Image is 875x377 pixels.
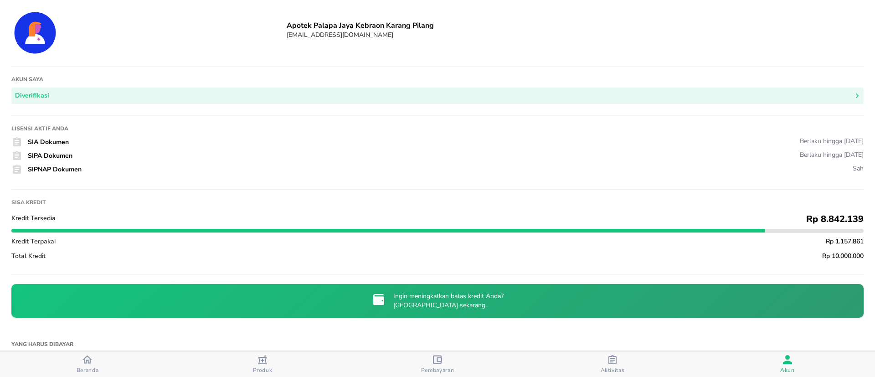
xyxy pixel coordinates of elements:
div: Berlaku hingga [DATE] [800,150,864,159]
span: Rp 8.842.139 [806,213,864,225]
button: Diverifikasi [11,88,864,104]
img: Account Details [11,9,59,57]
span: Rp 10.000.000 [822,252,864,260]
div: Sah [853,164,864,173]
span: Beranda [77,367,99,374]
span: Rp 1.157.861 [826,237,864,246]
span: Kredit Terpakai [11,237,56,246]
span: Aktivitas [601,367,625,374]
img: credit-limit-upgrade-request-icon [371,292,386,307]
span: Produk [253,367,273,374]
button: Aktivitas [525,351,700,377]
h6: [EMAIL_ADDRESS][DOMAIN_NAME] [287,31,864,39]
button: Produk [175,351,350,377]
span: Pembayaran [421,367,454,374]
p: Ingin meningkatkan batas kredit Anda? [GEOGRAPHIC_DATA] sekarang. [393,292,504,310]
span: SIA Dokumen [28,138,69,146]
h1: Yang Harus Dibayar [11,336,864,352]
h1: Lisensi Aktif Anda [11,125,864,132]
span: SIPA Dokumen [28,151,72,160]
span: Total Kredit [11,252,46,260]
span: SIPNAP Dokumen [28,165,82,174]
button: Akun [700,351,875,377]
button: Pembayaran [350,351,525,377]
span: Akun [780,367,795,374]
div: Berlaku hingga [DATE] [800,137,864,145]
span: Kredit Tersedia [11,214,56,222]
div: Diverifikasi [15,90,49,102]
h1: Sisa kredit [11,199,864,206]
h6: Apotek Palapa Jaya Kebraon Karang Pilang [287,21,864,31]
h1: Akun saya [11,76,864,83]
